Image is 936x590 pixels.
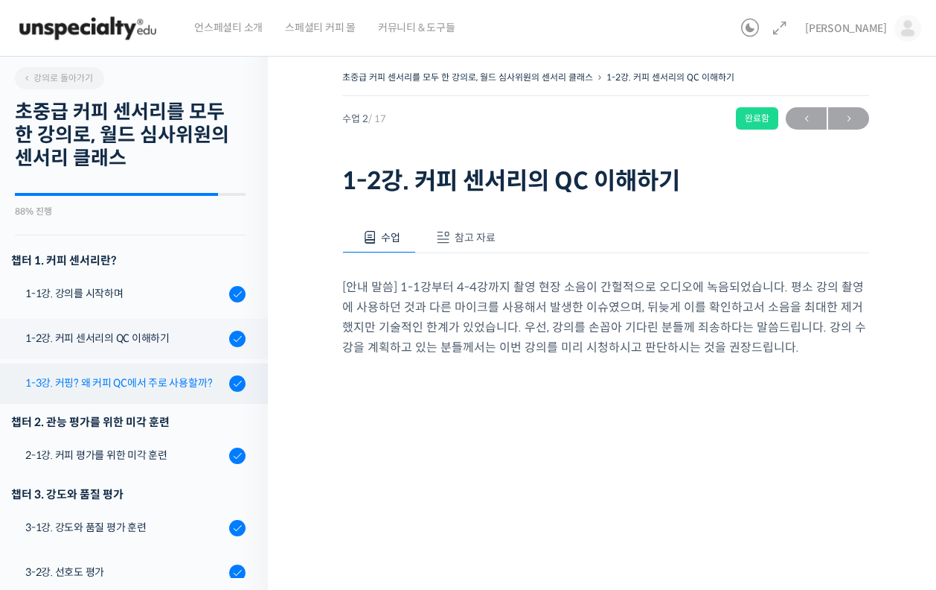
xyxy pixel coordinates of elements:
a: 대화 [98,466,192,504]
span: 수업 2 [342,114,386,124]
div: 88% 진행 [15,207,246,216]
div: 1-2강. 커피 센서리의 QC 이해하기 [25,330,225,346]
div: 챕터 2. 관능 평가를 위한 미각 훈련 [11,412,246,432]
div: 1-1강. 강의를 시작하며 [25,285,225,302]
h3: 챕터 1. 커피 센서리란? [11,250,246,270]
span: 대화 [136,489,154,501]
h1: 1-2강. 커피 센서리의 QC 이해하기 [342,167,869,195]
a: 설정 [192,466,286,504]
div: 3-2강. 선호도 평가 [25,564,225,580]
span: 강의로 돌아가기 [22,72,93,83]
span: 설정 [230,489,248,501]
a: 1-2강. 커피 센서리의 QC 이해하기 [606,72,734,83]
span: 홈 [47,489,56,501]
a: 강의로 돌아가기 [15,67,104,89]
span: [PERSON_NAME] [805,22,887,35]
div: 3-1강. 강도와 품질 평가 훈련 [25,519,225,536]
div: 챕터 3. 강도와 품질 평가 [11,484,246,504]
div: 완료함 [736,107,778,130]
p: [안내 말씀] 1-1강부터 4-4강까지 촬영 현장 소음이 간헐적으로 오디오에 녹음되었습니다. 평소 강의 촬영에 사용하던 것과 다른 마이크를 사용해서 발생한 이슈였으며, 뒤늦게... [342,277,869,358]
h2: 초중급 커피 센서리를 모두 한 강의로, 월드 심사위원의 센서리 클래스 [15,101,246,171]
a: 홈 [4,466,98,504]
a: 다음→ [828,107,869,130]
span: 참고 자료 [455,231,496,244]
div: 2-1강. 커피 평가를 위한 미각 훈련 [25,447,225,463]
div: 1-3강. 커핑? 왜 커피 QC에서 주로 사용할까? [25,375,225,391]
span: → [828,109,869,129]
a: ←이전 [786,107,827,130]
span: ← [786,109,827,129]
span: / 17 [368,112,386,125]
span: 수업 [381,231,400,244]
a: 초중급 커피 센서리를 모두 한 강의로, 월드 심사위원의 센서리 클래스 [342,72,593,83]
